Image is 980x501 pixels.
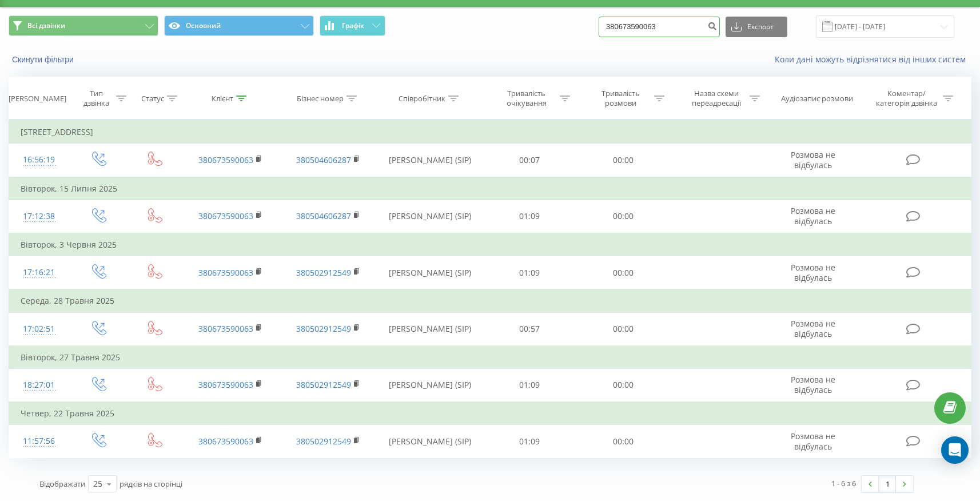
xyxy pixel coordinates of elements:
button: Скинути фільтри [9,54,79,65]
a: 380504606287 [296,210,351,221]
div: Статус [141,94,164,104]
a: 380673590063 [198,267,253,278]
a: Коли дані можуть відрізнятися вiд інших систем [775,54,971,65]
span: рядків на сторінці [119,479,182,489]
button: Графік [320,15,385,36]
span: Розмова не відбулась [791,149,835,170]
div: Тривалість розмови [590,89,651,108]
a: 1 [879,476,896,492]
div: Співробітник [399,94,445,104]
td: [STREET_ADDRESS] [9,121,971,144]
span: Розмова не відбулась [791,374,835,395]
td: [PERSON_NAME] (SIP) [377,312,483,346]
span: Розмова не відбулась [791,318,835,339]
input: Пошук за номером [599,17,720,37]
span: Графік [342,22,364,30]
a: 380504606287 [296,154,351,165]
td: 00:00 [576,425,670,458]
span: Розмова не відбулась [791,431,835,452]
div: 17:02:51 [21,318,58,340]
td: [PERSON_NAME] (SIP) [377,368,483,402]
td: 01:09 [483,200,576,233]
td: 01:09 [483,256,576,290]
a: 380502912549 [296,379,351,390]
td: 00:00 [576,144,670,177]
div: Клієнт [212,94,233,104]
td: [PERSON_NAME] (SIP) [377,200,483,233]
td: 00:00 [576,312,670,346]
div: 17:16:21 [21,261,58,284]
div: Open Intercom Messenger [941,436,969,464]
button: Всі дзвінки [9,15,158,36]
td: 00:07 [483,144,576,177]
div: 11:57:56 [21,430,58,452]
a: 380502912549 [296,323,351,334]
div: 25 [93,478,102,490]
a: 380673590063 [198,436,253,447]
td: Четвер, 22 Травня 2025 [9,402,971,425]
td: 01:09 [483,425,576,458]
button: Основний [164,15,314,36]
a: 380502912549 [296,436,351,447]
a: 380502912549 [296,267,351,278]
a: 380673590063 [198,154,253,165]
a: 380673590063 [198,323,253,334]
td: Вівторок, 3 Червня 2025 [9,233,971,256]
td: 00:00 [576,368,670,402]
span: Розмова не відбулась [791,205,835,226]
div: [PERSON_NAME] [9,94,66,104]
div: Назва схеми переадресації [686,89,747,108]
div: Бізнес номер [297,94,344,104]
div: 1 - 6 з 6 [831,478,856,489]
span: Розмова не відбулась [791,262,835,283]
td: Середа, 28 Травня 2025 [9,289,971,312]
div: Коментар/категорія дзвінка [873,89,940,108]
span: Відображати [39,479,85,489]
div: 17:12:38 [21,205,58,228]
div: 16:56:19 [21,149,58,171]
td: 00:00 [576,256,670,290]
div: Тривалість очікування [496,89,557,108]
a: 380673590063 [198,379,253,390]
td: 00:57 [483,312,576,346]
td: [PERSON_NAME] (SIP) [377,144,483,177]
td: Вівторок, 27 Травня 2025 [9,346,971,369]
button: Експорт [726,17,787,37]
div: Тип дзвінка [79,89,113,108]
td: Вівторок, 15 Липня 2025 [9,177,971,200]
div: Аудіозапис розмови [781,94,853,104]
td: 00:00 [576,200,670,233]
td: [PERSON_NAME] (SIP) [377,256,483,290]
span: Всі дзвінки [27,21,65,30]
a: 380673590063 [198,210,253,221]
td: [PERSON_NAME] (SIP) [377,425,483,458]
td: 01:09 [483,368,576,402]
div: 18:27:01 [21,374,58,396]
